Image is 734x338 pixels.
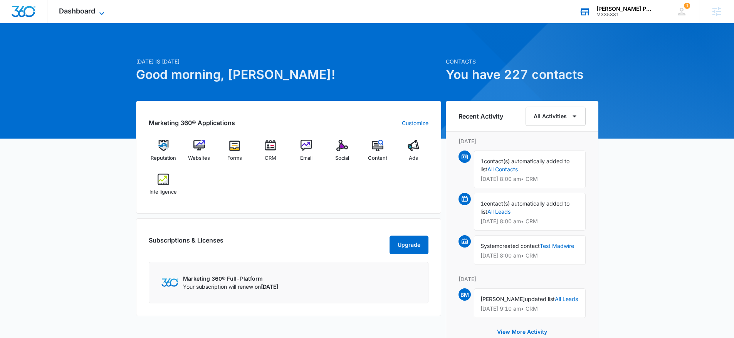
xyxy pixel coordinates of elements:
a: All Leads [555,296,578,302]
span: Websites [188,154,210,162]
span: 1 [684,3,690,9]
a: Social [327,140,357,167]
a: Websites [184,140,214,167]
h1: You have 227 contacts [446,65,598,84]
p: [DATE] 8:00 am • CRM [480,253,579,258]
span: 1 [480,200,484,207]
p: [DATE] 9:10 am • CRM [480,306,579,311]
span: BM [459,288,471,301]
p: [DATE] [459,137,586,145]
a: Content [363,140,393,167]
span: [DATE] [261,283,278,290]
span: Reputation [151,154,176,162]
p: Contacts [446,57,598,65]
h2: Marketing 360® Applications [149,118,235,127]
span: contact(s) automatically added to list [480,200,569,215]
button: Upgrade [390,236,428,254]
span: Forms [227,154,242,162]
a: All Contacts [487,166,518,172]
a: Test Madwire [540,243,574,249]
span: Dashboard [59,7,95,15]
span: Social [335,154,349,162]
span: Ads [409,154,418,162]
span: 1 [480,158,484,164]
a: Forms [220,140,250,167]
span: created contact [499,243,540,249]
span: [PERSON_NAME] [480,296,525,302]
div: notifications count [684,3,690,9]
h1: Good morning, [PERSON_NAME]! [136,65,441,84]
span: CRM [265,154,276,162]
a: Intelligence [149,174,178,201]
a: All Leads [487,208,511,215]
span: Email [300,154,312,162]
button: All Activities [526,107,586,126]
div: account name [596,6,653,12]
p: [DATE] 8:00 am • CRM [480,219,579,224]
div: account id [596,12,653,17]
span: Intelligence [149,188,177,196]
img: Marketing 360 Logo [161,278,178,286]
p: Marketing 360® Full-Platform [183,274,278,283]
p: Your subscription will renew on [183,283,278,291]
span: Content [368,154,387,162]
span: contact(s) automatically added to list [480,158,569,172]
a: Email [292,140,321,167]
p: [DATE] is [DATE] [136,57,441,65]
a: Customize [402,119,428,127]
h6: Recent Activity [459,112,503,121]
p: [DATE] [459,275,586,283]
a: Reputation [149,140,178,167]
span: updated list [525,296,555,302]
span: System [480,243,499,249]
a: Ads [399,140,428,167]
p: [DATE] 8:00 am • CRM [480,176,579,182]
a: CRM [256,140,286,167]
h2: Subscriptions & Licenses [149,236,223,251]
